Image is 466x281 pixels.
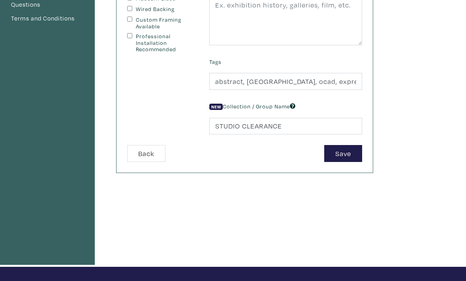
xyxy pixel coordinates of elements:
[324,145,362,162] button: Save
[136,17,189,30] label: Custom Framing Available
[209,118,362,135] input: Ex. 202X, Landscape Collection, etc.
[11,13,84,24] a: Terms and Conditions
[209,58,222,66] label: Tags
[209,102,295,111] label: Collection / Group Name
[209,104,223,110] span: New
[209,73,362,90] input: Ex. abstracts, blue, minimalist, people, animals, bright, etc.
[127,145,165,162] button: Back
[136,33,189,53] label: Professional Installation Recommended
[136,6,189,13] label: Wired Backing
